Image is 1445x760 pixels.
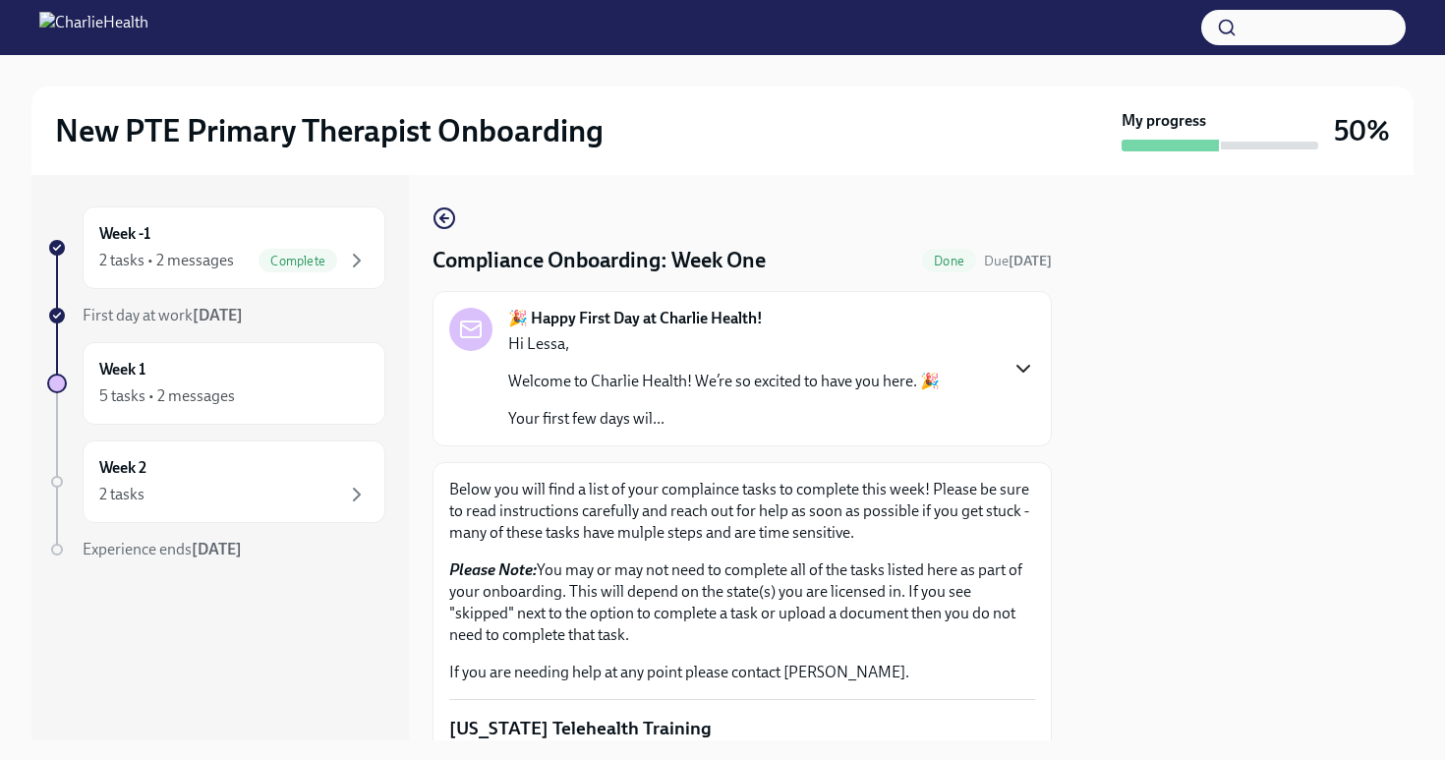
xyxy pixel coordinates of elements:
[449,559,1035,646] p: You may or may not need to complete all of the tasks listed here as part of your onboarding. This...
[99,385,235,407] div: 5 tasks • 2 messages
[47,440,385,523] a: Week 22 tasks
[55,111,604,150] h2: New PTE Primary Therapist Onboarding
[83,540,242,558] span: Experience ends
[1122,110,1206,132] strong: My progress
[1334,113,1390,148] h3: 50%
[83,306,243,324] span: First day at work
[47,206,385,289] a: Week -12 tasks • 2 messagesComplete
[449,479,1035,544] p: Below you will find a list of your complaince tasks to complete this week! Please be sure to read...
[508,371,940,392] p: Welcome to Charlie Health! We’re so excited to have you here. 🎉
[192,540,242,558] strong: [DATE]
[193,306,243,324] strong: [DATE]
[99,250,234,271] div: 2 tasks • 2 messages
[99,359,145,380] h6: Week 1
[449,662,1035,683] p: If you are needing help at any point please contact [PERSON_NAME].
[47,342,385,425] a: Week 15 tasks • 2 messages
[984,253,1052,269] span: Due
[449,560,537,579] strong: Please Note:
[47,305,385,326] a: First day at work[DATE]
[984,252,1052,270] span: August 30th, 2025 09:00
[39,12,148,43] img: CharlieHealth
[508,333,940,355] p: Hi Lessa,
[508,408,940,430] p: Your first few days wil...
[508,308,763,329] strong: 🎉 Happy First Day at Charlie Health!
[99,484,144,505] div: 2 tasks
[99,457,146,479] h6: Week 2
[259,254,337,268] span: Complete
[1009,253,1052,269] strong: [DATE]
[433,246,766,275] h4: Compliance Onboarding: Week One
[99,223,150,245] h6: Week -1
[922,254,976,268] span: Done
[449,716,1035,741] p: [US_STATE] Telehealth Training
